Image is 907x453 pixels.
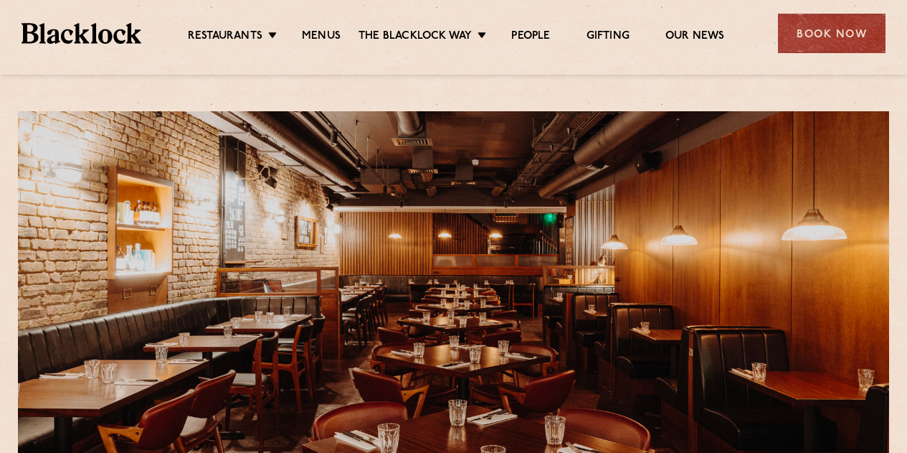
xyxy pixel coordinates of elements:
a: Restaurants [188,29,262,45]
a: People [511,29,550,45]
a: Gifting [587,29,630,45]
img: BL_Textured_Logo-footer-cropped.svg [22,23,141,43]
div: Book Now [778,14,885,53]
a: The Blacklock Way [358,29,472,45]
a: Menus [302,29,341,45]
a: Our News [665,29,725,45]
